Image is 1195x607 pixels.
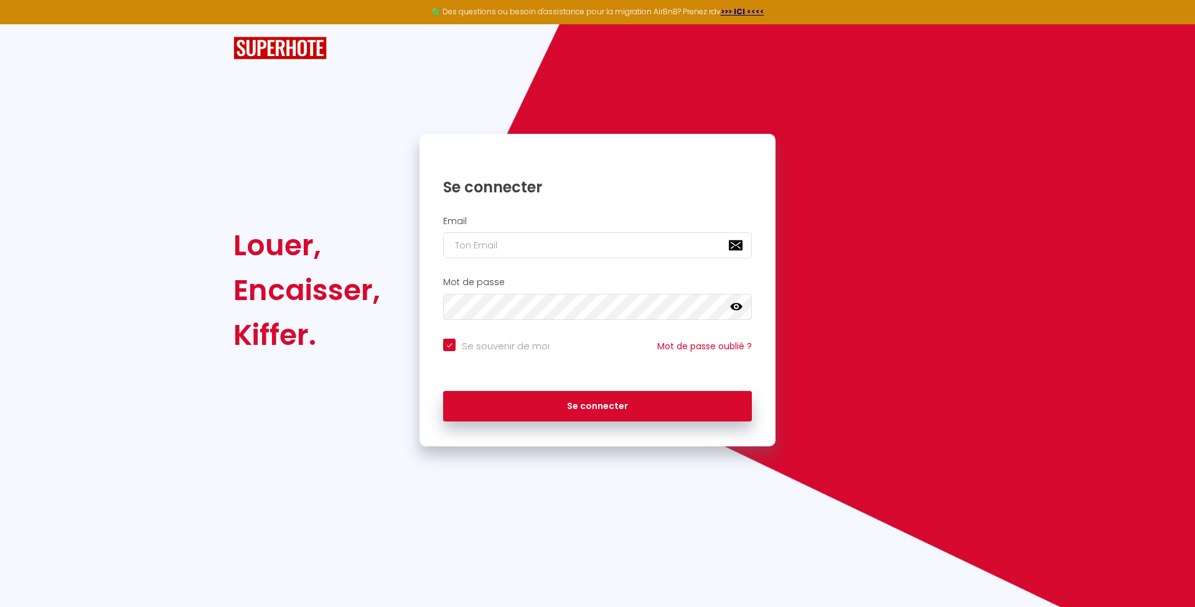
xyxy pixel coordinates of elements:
[233,223,380,268] div: Louer,
[443,232,752,258] input: Ton Email
[443,277,752,288] h2: Mot de passe
[443,391,752,422] button: Se connecter
[443,177,752,197] h1: Se connecter
[721,6,764,17] a: >>> ICI <<<<
[233,37,327,60] img: SuperHote logo
[233,313,380,357] div: Kiffer.
[233,268,380,313] div: Encaisser,
[443,216,752,227] h2: Email
[657,340,752,352] a: Mot de passe oublié ?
